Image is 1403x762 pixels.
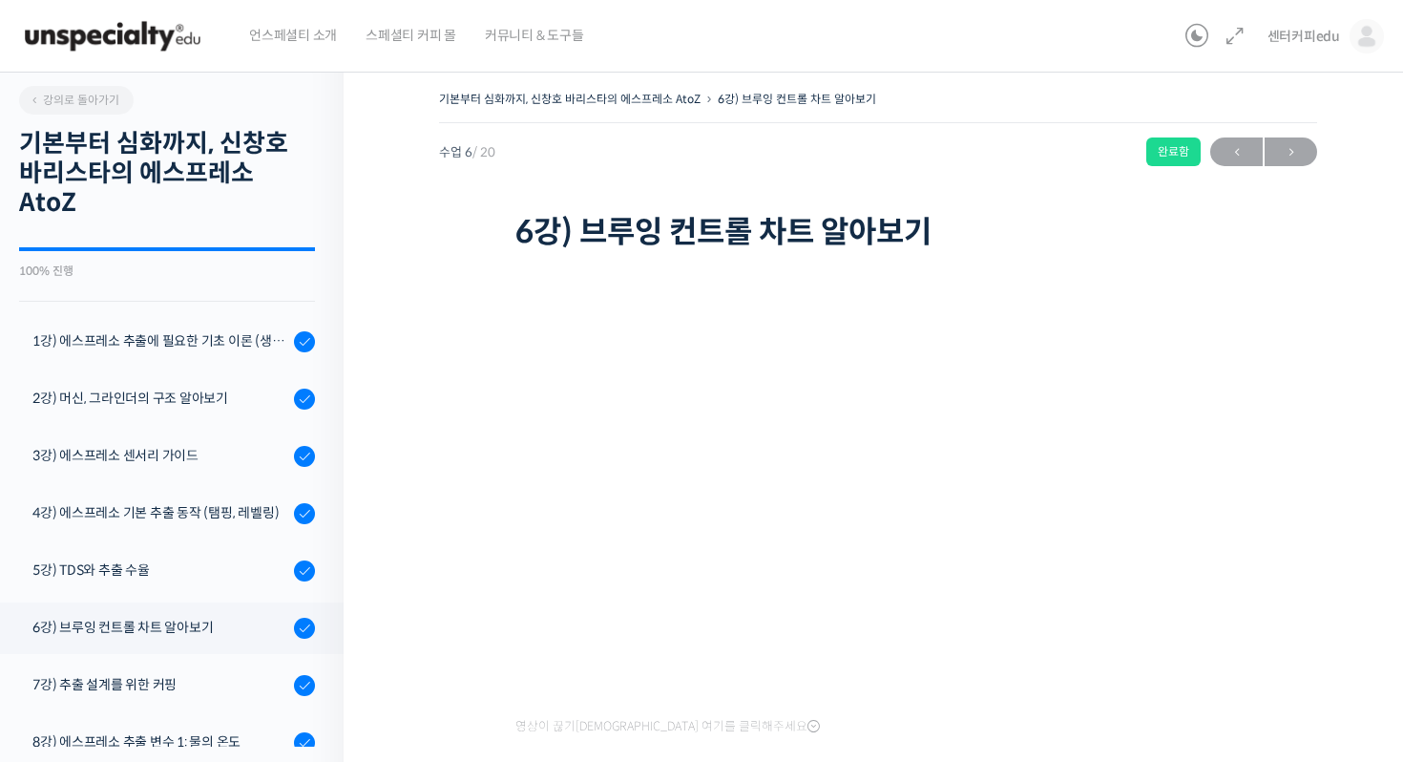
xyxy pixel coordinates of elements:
[1267,28,1340,45] span: 센터커피edu
[32,445,288,466] div: 3강) 에스프레소 센서리 가이드
[472,144,495,160] span: / 20
[32,502,288,523] div: 4강) 에스프레소 기본 추출 동작 (탬핑, 레벨링)
[1265,139,1317,165] span: →
[19,86,134,115] a: 강의로 돌아가기
[32,330,288,351] div: 1강) 에스프레소 추출에 필요한 기초 이론 (생두, 가공, 로스팅)
[439,92,701,106] a: 기본부터 심화까지, 신창호 바리스타의 에스프레소 AtoZ
[439,146,495,159] span: 수업 6
[19,265,315,277] div: 100% 진행
[32,674,288,695] div: 7강) 추출 설계를 위한 커핑
[1265,138,1317,166] a: 다음→
[32,560,288,581] div: 5강) TDS와 추출 수율
[32,388,288,409] div: 2강) 머신, 그라인더의 구조 알아보기
[718,92,876,106] a: 6강) 브루잉 컨트롤 차트 알아보기
[1210,138,1263,166] a: ←이전
[515,214,1241,250] h1: 6강) 브루잉 컨트롤 차트 알아보기
[29,93,119,107] span: 강의로 돌아가기
[515,719,820,734] span: 영상이 끊기[DEMOGRAPHIC_DATA] 여기를 클릭해주세요
[32,617,288,638] div: 6강) 브루잉 컨트롤 차트 알아보기
[19,129,315,219] h2: 기본부터 심화까지, 신창호 바리스타의 에스프레소 AtoZ
[1210,139,1263,165] span: ←
[32,731,288,752] div: 8강) 에스프레소 추출 변수 1: 물의 온도
[1146,138,1201,166] div: 완료함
